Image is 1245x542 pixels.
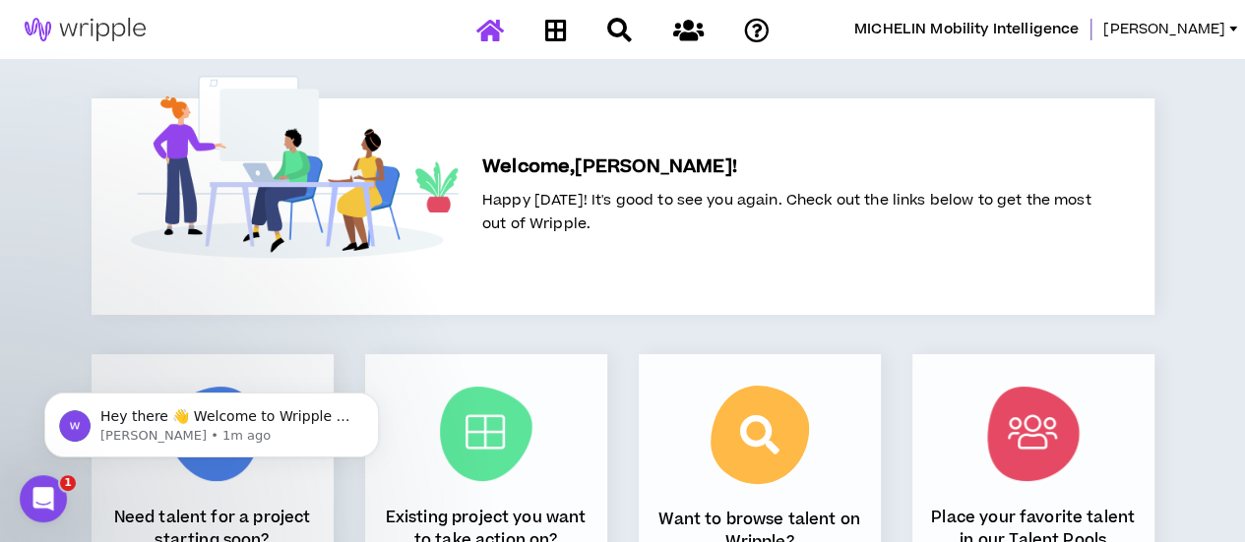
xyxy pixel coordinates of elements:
img: Talent Pool [987,387,1080,481]
h5: Welcome, [PERSON_NAME] ! [482,153,1091,181]
img: Current Projects [440,387,532,481]
span: MICHELIN Mobility Intelligence [854,19,1079,40]
span: 1 [60,475,76,491]
span: [PERSON_NAME] [1103,19,1225,40]
span: Happy [DATE]! It's good to see you again. Check out the links below to get the most out of Wripple. [482,190,1091,234]
iframe: Intercom live chat [20,475,67,522]
iframe: Intercom notifications message [15,351,408,489]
